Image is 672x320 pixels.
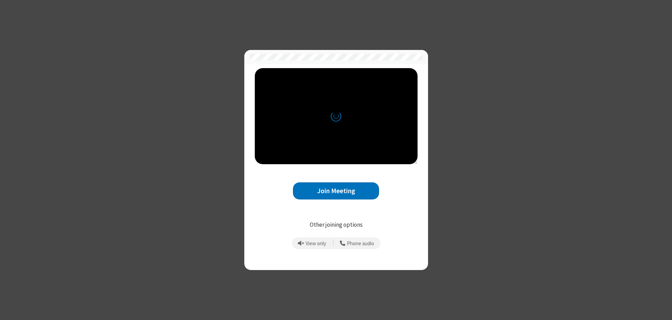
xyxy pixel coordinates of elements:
button: Prevent echo when there is already an active mic and speaker in the room. [295,237,329,249]
span: Phone audio [347,241,374,247]
span: View only [306,241,326,247]
button: Join Meeting [293,182,379,199]
p: Other joining options [255,220,418,230]
button: Use your phone for mic and speaker while you view the meeting on this device. [337,237,377,249]
span: | [332,238,334,248]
